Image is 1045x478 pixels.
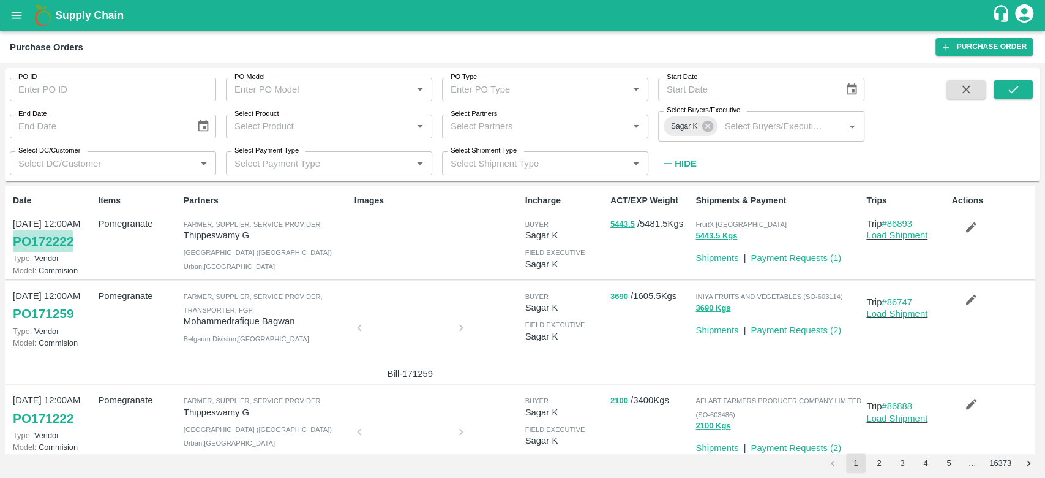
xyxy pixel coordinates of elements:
[525,434,605,447] p: Sagar K
[866,217,946,230] p: Trip
[525,249,585,256] span: field executive
[18,109,47,119] label: End Date
[13,393,93,407] p: [DATE] 12:00AM
[525,330,605,343] p: Sagar K
[719,118,824,134] input: Select Buyers/Executive
[184,314,350,328] p: Mohammedrafique Bagwan
[525,426,585,433] span: field executive
[184,397,321,404] span: Farmer, Supplier, Service Provider
[751,443,841,453] a: Payment Requests (2)
[184,221,321,228] span: Farmer, Supplier, Service Provider
[610,394,628,408] button: 2100
[628,156,644,172] button: Open
[230,155,392,171] input: Select Payment Type
[446,118,624,134] input: Select Partners
[184,249,332,270] span: [GEOGRAPHIC_DATA] ([GEOGRAPHIC_DATA]) Urban , [GEOGRAPHIC_DATA]
[525,301,605,314] p: Sagar K
[610,194,691,207] p: ACT/EXP Weight
[840,78,863,101] button: Choose date
[55,9,124,21] b: Supply Chain
[916,453,935,473] button: Go to page 4
[738,436,746,455] div: |
[18,146,80,156] label: Select DC/Customer
[13,155,192,171] input: Select DC/Customer
[446,155,624,171] input: Select Shipment Type
[98,217,178,230] p: Pomegranate
[13,303,73,325] a: PO171259
[610,217,691,231] p: / 5481.5 Kgs
[192,115,215,138] button: Choose date
[695,302,730,316] button: 3690 Kgs
[738,246,746,265] div: |
[13,441,93,453] p: Commision
[13,254,32,263] span: Type:
[451,109,497,119] label: Select Partners
[869,453,889,473] button: Go to page 2
[525,321,585,328] span: field executive
[13,194,93,207] p: Date
[446,82,609,97] input: Enter PO Type
[13,442,36,452] span: Model:
[13,430,93,441] p: Vendor
[98,194,178,207] p: Items
[184,426,332,447] span: [GEOGRAPHIC_DATA] ([GEOGRAPHIC_DATA]) Urban , [GEOGRAPHIC_DATA]
[98,393,178,407] p: Pomegranate
[695,325,738,335] a: Shipments
[939,453,959,473] button: Go to page 5
[13,252,93,264] p: Vendor
[525,397,548,404] span: buyer
[13,408,73,430] a: PO171222
[184,229,350,242] p: Thippeswamy G
[451,146,517,156] label: Select Shipment Type
[10,115,187,138] input: End Date
[738,319,746,337] div: |
[13,337,93,349] p: Commision
[412,82,428,97] button: Open
[675,159,696,169] strong: Hide
[55,7,992,24] a: Supply Chain
[610,289,691,303] p: / 1605.5 Kgs
[412,156,428,172] button: Open
[610,290,628,304] button: 3690
[13,325,93,337] p: Vendor
[882,297,912,307] a: #86747
[234,72,265,82] label: PO Model
[2,1,31,29] button: open drawer
[184,335,309,343] span: Belgaum Division , [GEOGRAPHIC_DATA]
[866,295,946,309] p: Trip
[184,406,350,419] p: Thippeswamy G
[935,38,1033,56] a: Purchase Order
[13,265,93,276] p: Commision
[695,397,861,418] span: AFLABT FARMERS PRODUCER COMPANY LIMITED (SO-603486)
[882,219,912,229] a: #86893
[866,194,946,207] p: Trips
[866,230,927,240] a: Load Shipment
[628,82,644,97] button: Open
[13,266,36,275] span: Model:
[986,453,1015,473] button: Go to page 16373
[451,72,477,82] label: PO Type
[10,39,83,55] div: Purchase Orders
[13,217,93,230] p: [DATE] 12:00AM
[664,116,718,136] div: Sagar K
[695,229,737,243] button: 5443.5 Kgs
[10,78,216,101] input: Enter PO ID
[13,431,32,440] span: Type:
[846,453,866,473] button: page 1
[610,218,635,232] button: 5443.5
[658,153,700,174] button: Hide
[13,327,32,336] span: Type:
[866,400,946,413] p: Trip
[962,458,982,469] div: …
[525,221,548,228] span: buyer
[525,406,605,419] p: Sagar K
[695,221,787,228] span: FruitX [GEOGRAPHIC_DATA]
[196,156,212,172] button: Open
[695,194,861,207] p: Shipments & Payment
[695,443,738,453] a: Shipments
[866,309,927,319] a: Load Shipment
[230,118,408,134] input: Select Product
[695,253,738,263] a: Shipments
[354,194,520,207] p: Images
[628,118,644,134] button: Open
